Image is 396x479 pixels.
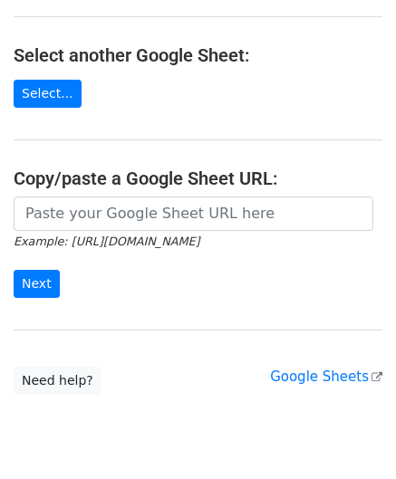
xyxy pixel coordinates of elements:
[14,80,82,108] a: Select...
[270,369,382,385] a: Google Sheets
[14,235,199,248] small: Example: [URL][DOMAIN_NAME]
[14,270,60,298] input: Next
[14,196,373,231] input: Paste your Google Sheet URL here
[305,392,396,479] iframe: Chat Widget
[14,168,382,189] h4: Copy/paste a Google Sheet URL:
[14,44,382,66] h4: Select another Google Sheet:
[14,367,101,395] a: Need help?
